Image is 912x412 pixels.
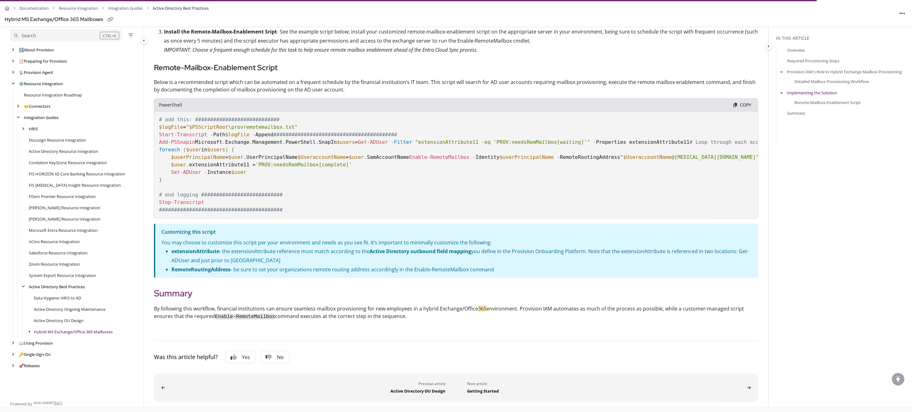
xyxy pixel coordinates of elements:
[167,386,446,394] div: Active Directory OU Design
[228,154,243,160] span: $user
[29,238,80,244] a: nCino Resource Integration
[189,124,228,130] span: $PSScriptRoot
[478,305,487,312] mark: 365
[171,169,201,175] span: Set-ADUser
[186,124,298,130] span: " \provremotemailbox.txt"
[159,131,207,137] span: Start-Transcript
[787,110,805,116] a: Summary
[10,340,16,346] div: arrow
[161,238,752,247] p: You may choose to customize this script per your environment and needs as you see fit. It’s impor...
[34,317,84,323] a: Active Directory OU Design
[164,46,478,53] em: IMPORTANT: Choose a frequent enough schedule for this task to help ensure remote mailbox enableme...
[34,328,113,335] a: Hybrid MS Exchange/Office 365 Mailboxes
[34,306,105,312] a: Active Directory Ongoing Maintenance
[29,204,100,211] a: Jack Henry SilverLake Resource Integration
[765,42,772,50] button: Category toggle
[19,47,24,52] span: ℹ️
[225,351,255,363] button: Yes
[415,139,590,145] span: "extensionAttribute11 -eq 'PROV:needsRemMailbox[waiting]'"
[19,46,54,53] a: About Provision
[186,146,201,152] span: $user
[154,62,758,73] h3: Remote-Mailbox-Enablement Script
[391,139,394,145] span: -
[794,78,869,84] a: Detailed Mailbox Provisioning Workflow
[159,116,849,212] code: = Path Append Microsoft Exchange Management PowerShell SnapIn = Properties extensionAttribute11 i...
[316,139,319,145] span: .
[19,340,53,346] a: Using Provision
[10,351,16,357] div: arrow
[34,401,63,405] img: Document360
[19,340,24,346] span: 📖
[358,139,388,145] span: Get-ADUser
[255,161,352,167] span: 'PROV:needsRemMailbox[complete]'
[100,32,119,39] div: CTRL+K
[467,381,745,387] div: Next article
[225,131,249,137] span: $logFile
[10,400,32,406] span: Powered by
[225,146,228,152] span: )
[210,131,213,137] span: -
[364,154,367,160] span: .
[24,103,50,109] a: Connectors
[161,227,752,236] p: Customizing this script
[29,182,121,188] a: FIS IBS Insight Resource Integration
[154,305,758,320] p: By following this workflow, financial institutions can ensure seamless mailbox provisioning for n...
[159,206,283,212] span: #########################################
[19,351,24,357] span: 🔑
[29,159,107,165] a: Corelation KeyStone Resource Integration
[154,286,758,300] h2: Summary
[252,131,256,137] span: -
[787,89,837,95] a: Implementing the Solution
[29,272,96,278] a: System Export Resource Integration
[159,102,182,107] span: PowerShell
[740,102,751,107] span: Copy
[154,352,218,361] div: Was this article helpful?
[171,161,186,167] span: $user
[29,249,88,256] a: Salesforce Resource Integration
[593,139,596,145] span: -
[159,124,183,130] span: $logFile
[273,131,397,137] span: #########################################
[794,99,861,105] a: Remote-Mailbox-Enablement Script
[19,69,24,75] span: 📡
[500,154,554,160] span: $userPrincipalName
[298,154,346,160] span: $UseraccountName
[15,103,21,109] div: arrow
[623,154,671,160] span: $UseraccountName
[892,373,904,385] div: scroll to top
[10,80,16,86] div: arrow
[34,295,81,301] a: Data Hygiene: HRIS to AD
[167,381,446,387] div: Previous article
[472,154,476,160] span: -
[787,57,839,64] a: Required Provisioning Steps
[10,69,16,75] div: arrow
[467,386,745,394] div: Getting Started
[10,362,16,368] div: arrow
[394,139,412,145] span: Filter
[215,314,275,319] code: Enable-RemoteMailbox
[29,283,85,289] a: Active Directory Best Practices
[19,58,67,64] a: Preparing for Provision
[776,34,909,41] div: In this article
[171,247,752,265] p: - the extensionAttribute reference must match according to the you define in the Provision Onboar...
[231,146,234,152] span: {
[183,146,186,152] span: (
[620,154,759,160] span: " @[MEDICAL_DATA][DOMAIN_NAME]"
[337,139,355,145] span: $users
[5,4,9,13] a: Home
[29,193,96,199] a: FiServ Premier Resource Integration
[186,161,189,167] span: .
[19,4,49,13] a: Documentation
[222,139,225,145] span: .
[154,78,758,93] p: Below is a recommended script which can be automated on a frequent schedule by the financial inst...
[22,32,36,39] div: Search
[19,80,63,86] a: Resource Integration
[171,265,752,274] p: - be sure to set your organizations remote routing address accordingly in the Enable-RemoteMailbo...
[29,216,100,222] a: Jack Henry Symitar Resource Integration
[5,15,103,24] div: Hybrid MS Exchange/Office 365 Mailboxes
[108,4,143,13] a: Integration Guides
[164,28,277,35] strong: Install the Remote-Mailbox-Enablement Sript
[20,283,26,289] div: arrow
[159,199,204,205] span: Stop-Transcript
[19,69,53,75] a: Provision Agent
